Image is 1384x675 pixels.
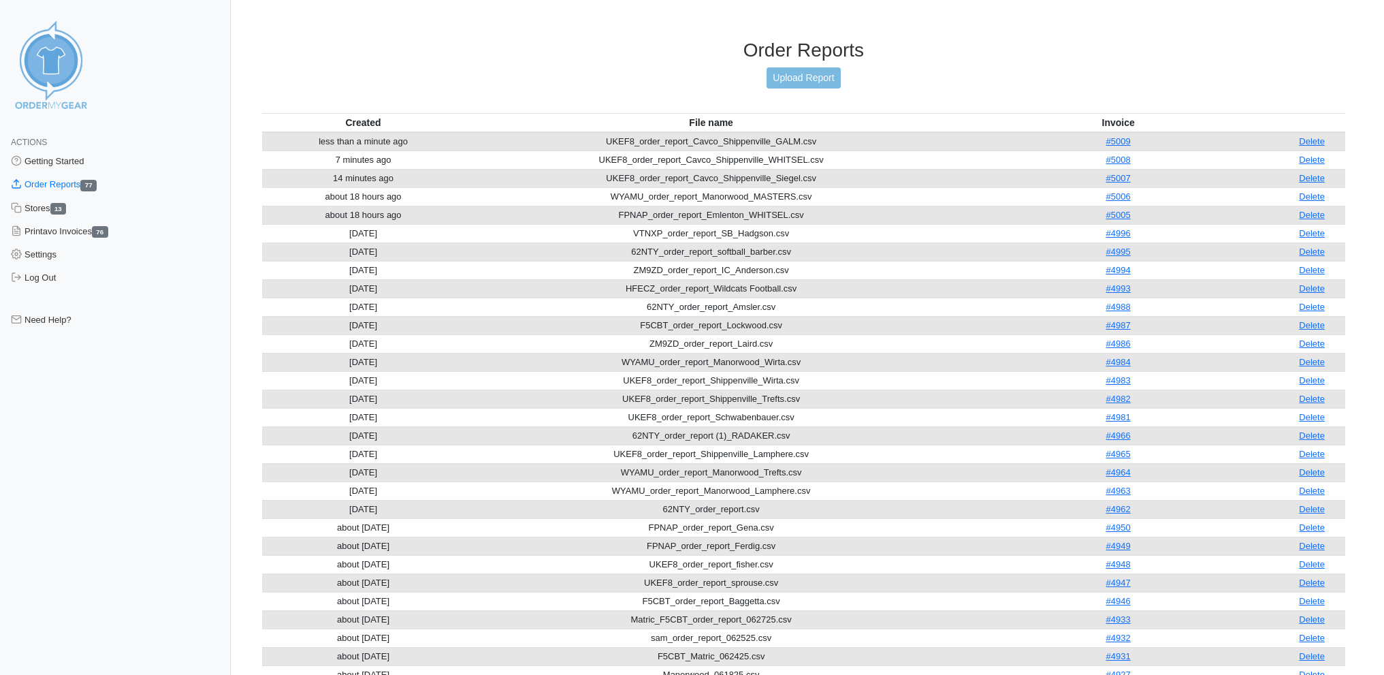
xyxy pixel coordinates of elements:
[1299,578,1325,588] a: Delete
[1106,430,1131,441] a: #4966
[1106,155,1131,165] a: #5008
[1299,633,1325,643] a: Delete
[1106,578,1131,588] a: #4947
[1106,504,1131,514] a: #4962
[1299,596,1325,606] a: Delete
[262,482,464,500] td: [DATE]
[262,574,464,592] td: about [DATE]
[1106,302,1131,312] a: #4988
[1106,522,1131,533] a: #4950
[1299,614,1325,625] a: Delete
[1106,265,1131,275] a: #4994
[464,610,958,629] td: Matric_F5CBT_order_report_062725.csv
[1299,339,1325,349] a: Delete
[1106,228,1131,238] a: #4996
[1299,173,1325,183] a: Delete
[262,408,464,426] td: [DATE]
[1299,191,1325,202] a: Delete
[262,169,464,187] td: 14 minutes ago
[262,445,464,463] td: [DATE]
[1299,522,1325,533] a: Delete
[1299,210,1325,220] a: Delete
[1299,320,1325,330] a: Delete
[1299,504,1325,514] a: Delete
[1106,136,1131,146] a: #5009
[464,426,958,445] td: 62NTY_order_report (1)_RADAKER.csv
[1299,559,1325,569] a: Delete
[464,132,958,151] td: UKEF8_order_report_Cavco_Shippenville_GALM.csv
[1106,559,1131,569] a: #4948
[464,445,958,463] td: UKEF8_order_report_Shippenville_Lamphere.csv
[1106,596,1131,606] a: #4946
[464,316,958,334] td: F5CBT_order_report_Lockwood.csv
[262,298,464,316] td: [DATE]
[1299,394,1325,404] a: Delete
[1299,155,1325,165] a: Delete
[464,574,958,592] td: UKEF8_order_report_sprouse.csv
[1106,357,1131,367] a: #4984
[1299,651,1325,661] a: Delete
[1299,541,1325,551] a: Delete
[262,242,464,261] td: [DATE]
[958,113,1278,132] th: Invoice
[262,353,464,371] td: [DATE]
[80,180,97,191] span: 77
[1299,449,1325,459] a: Delete
[1299,486,1325,496] a: Delete
[1299,136,1325,146] a: Delete
[464,169,958,187] td: UKEF8_order_report_Cavco_Shippenville_Siegel.csv
[262,279,464,298] td: [DATE]
[262,390,464,408] td: [DATE]
[262,132,464,151] td: less than a minute ago
[464,261,958,279] td: ZM9ZD_order_report_IC_Anderson.csv
[262,426,464,445] td: [DATE]
[262,629,464,647] td: about [DATE]
[464,629,958,647] td: sam_order_report_062525.csv
[262,151,464,169] td: 7 minutes ago
[464,113,958,132] th: File name
[1299,283,1325,294] a: Delete
[1299,357,1325,367] a: Delete
[262,371,464,390] td: [DATE]
[262,555,464,574] td: about [DATE]
[262,224,464,242] td: [DATE]
[262,592,464,610] td: about [DATE]
[1299,412,1325,422] a: Delete
[1106,633,1131,643] a: #4932
[262,518,464,537] td: about [DATE]
[262,500,464,518] td: [DATE]
[1106,651,1131,661] a: #4931
[1106,541,1131,551] a: #4949
[1106,283,1131,294] a: #4993
[464,334,958,353] td: ZM9ZD_order_report_Laird.csv
[50,203,67,215] span: 13
[464,151,958,169] td: UKEF8_order_report_Cavco_Shippenville_WHITSEL.csv
[1106,320,1131,330] a: #4987
[1106,614,1131,625] a: #4933
[1106,375,1131,386] a: #4983
[464,390,958,408] td: UKEF8_order_report_Shippenville_Trefts.csv
[1299,247,1325,257] a: Delete
[262,610,464,629] td: about [DATE]
[767,67,840,89] a: Upload Report
[464,537,958,555] td: FPNAP_order_report_Ferdig.csv
[1106,173,1131,183] a: #5007
[1106,394,1131,404] a: #4982
[262,261,464,279] td: [DATE]
[464,224,958,242] td: VTNXP_order_report_SB_Hadgson.csv
[464,242,958,261] td: 62NTY_order_report_softball_barber.csv
[262,647,464,665] td: about [DATE]
[464,555,958,574] td: UKEF8_order_report_fisher.csv
[464,279,958,298] td: HFECZ_order_report_Wildcats Football.csv
[464,518,958,537] td: FPNAP_order_report_Gena.csv
[262,463,464,482] td: [DATE]
[1299,375,1325,386] a: Delete
[1106,486,1131,496] a: #4963
[1106,339,1131,349] a: #4986
[464,371,958,390] td: UKEF8_order_report_Shippenville_Wirta.csv
[464,463,958,482] td: WYAMU_order_report_Manorwood_Trefts.csv
[464,206,958,224] td: FPNAP_order_report_Emlenton_WHITSEL.csv
[11,138,47,147] span: Actions
[262,113,464,132] th: Created
[1106,467,1131,477] a: #4964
